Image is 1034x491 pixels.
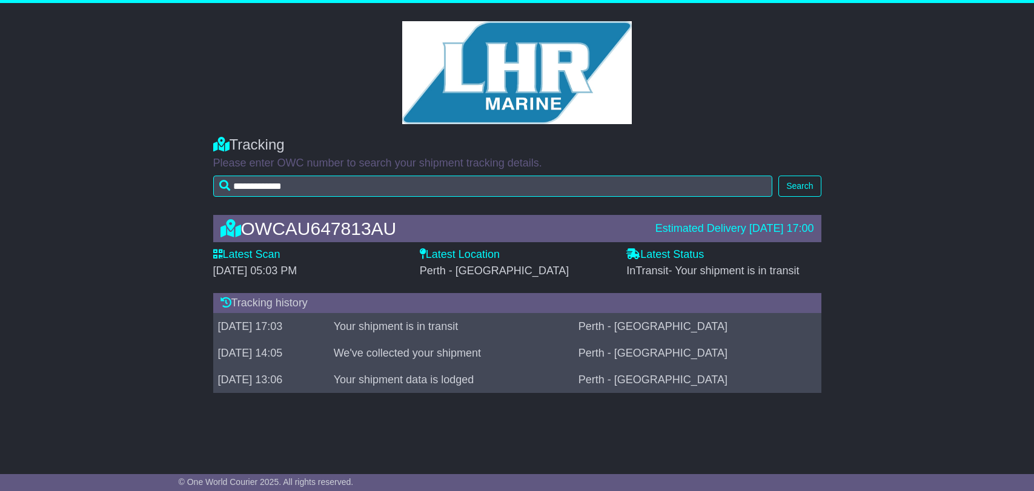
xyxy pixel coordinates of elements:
[574,314,821,340] td: Perth - [GEOGRAPHIC_DATA]
[574,367,821,394] td: Perth - [GEOGRAPHIC_DATA]
[574,340,821,367] td: Perth - [GEOGRAPHIC_DATA]
[655,222,814,236] div: Estimated Delivery [DATE] 17:00
[420,265,569,277] span: Perth - [GEOGRAPHIC_DATA]
[213,314,329,340] td: [DATE] 17:03
[213,157,821,170] p: Please enter OWC number to search your shipment tracking details.
[626,248,704,262] label: Latest Status
[626,265,799,277] span: InTransit
[329,340,574,367] td: We've collected your shipment
[213,265,297,277] span: [DATE] 05:03 PM
[329,314,574,340] td: Your shipment is in transit
[669,265,800,277] span: - Your shipment is in transit
[778,176,821,197] button: Search
[329,367,574,394] td: Your shipment data is lodged
[213,248,280,262] label: Latest Scan
[213,340,329,367] td: [DATE] 14:05
[420,248,500,262] label: Latest Location
[213,367,329,394] td: [DATE] 13:06
[213,293,821,314] div: Tracking history
[214,219,649,239] div: OWCAU647813AU
[213,136,821,154] div: Tracking
[179,477,354,487] span: © One World Courier 2025. All rights reserved.
[402,21,632,124] img: GetCustomerLogo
